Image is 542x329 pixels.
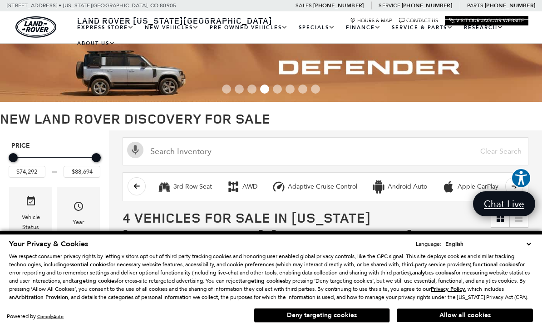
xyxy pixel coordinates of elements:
[25,194,36,212] span: Vehicle
[72,277,117,284] strong: targeting cookies
[139,20,204,35] a: New Vehicles
[173,183,212,191] div: 3rd Row Seat
[267,177,362,196] button: Adaptive Cruise ControlAdaptive Cruise Control
[9,252,533,301] p: We respect consumer privacy rights by letting visitors opt out of third-party tracking cookies an...
[204,20,293,35] a: Pre-Owned Vehicles
[37,314,64,319] a: ComplyAuto
[247,85,256,94] span: Go to slide 3
[9,166,45,178] input: Minimum
[15,294,68,301] strong: Arbitration Provision
[311,85,320,94] span: Go to slide 8
[153,177,217,196] button: 3rd Row Seat3rd Row Seat
[72,35,121,51] a: About Us
[379,2,400,9] span: Service
[222,85,231,94] span: Go to slide 1
[222,177,262,196] button: AWDAWD
[340,20,386,35] a: Finance
[72,15,278,26] a: Land Rover [US_STATE][GEOGRAPHIC_DATA]
[298,85,307,94] span: Go to slide 7
[350,18,392,24] a: Hours & Map
[367,177,432,196] button: Android AutoAndroid Auto
[467,2,483,9] span: Parts
[511,168,531,188] button: Explore your accessibility options
[313,2,364,9] a: [PHONE_NUMBER]
[72,20,139,35] a: EXPRESS STORE
[123,137,528,165] input: Search Inventory
[240,277,285,284] strong: targeting cookies
[412,269,454,276] strong: analytics cookies
[485,2,535,9] a: [PHONE_NUMBER]
[288,183,357,191] div: Adaptive Cruise Control
[77,15,272,26] span: Land Rover [US_STATE][GEOGRAPHIC_DATA]
[386,20,458,35] a: Service & Parts
[431,285,465,293] u: Privacy Policy
[127,142,143,158] svg: Click to toggle on voice search
[293,20,340,35] a: Specials
[511,168,531,190] aside: Accessibility Help Desk
[458,183,498,191] div: Apple CarPlay
[72,20,528,51] nav: Main Navigation
[242,183,257,191] div: AWD
[128,177,146,195] button: scroll left
[9,153,18,162] div: Minimum Price
[64,166,100,178] input: Maximum
[491,209,509,227] a: Grid View
[388,183,427,191] div: Android Auto
[443,239,533,249] select: Language Select
[416,241,441,247] div: Language:
[73,199,84,217] span: Year
[9,187,52,239] div: VehicleVehicle Status
[442,180,455,194] div: Apple CarPlay
[57,187,100,239] div: YearYear
[272,180,286,194] div: Adaptive Cruise Control
[479,198,529,210] span: Chat Live
[73,217,84,227] div: Year
[273,85,282,94] span: Go to slide 5
[473,191,535,216] a: Chat Live
[372,180,385,194] div: Android Auto
[286,85,295,94] span: Go to slide 6
[437,177,503,196] button: Apple CarPlayApple CarPlay
[235,85,244,94] span: Go to slide 2
[449,18,524,24] a: Visit Our Jaguar Website
[9,150,100,178] div: Price
[260,85,269,94] span: Go to slide 4
[296,2,312,9] span: Sales
[7,314,64,319] div: Powered by
[123,208,413,245] span: 4 Vehicles for Sale in [US_STATE][GEOGRAPHIC_DATA], [GEOGRAPHIC_DATA]
[15,16,56,38] img: Land Rover
[473,261,518,268] strong: functional cookies
[92,153,101,162] div: Maximum Price
[15,16,56,38] a: land-rover
[399,18,438,24] a: Contact Us
[9,239,88,249] span: Your Privacy & Cookies
[505,177,523,195] button: scroll right
[7,2,176,9] a: [STREET_ADDRESS] • [US_STATE][GEOGRAPHIC_DATA], CO 80905
[254,308,390,323] button: Deny targeting cookies
[227,180,240,194] div: AWD
[158,180,171,194] div: 3rd Row Seat
[66,261,108,268] strong: essential cookies
[458,20,509,35] a: Research
[16,212,45,232] div: Vehicle Status
[397,309,533,322] button: Allow all cookies
[11,142,98,150] h5: Price
[402,2,452,9] a: [PHONE_NUMBER]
